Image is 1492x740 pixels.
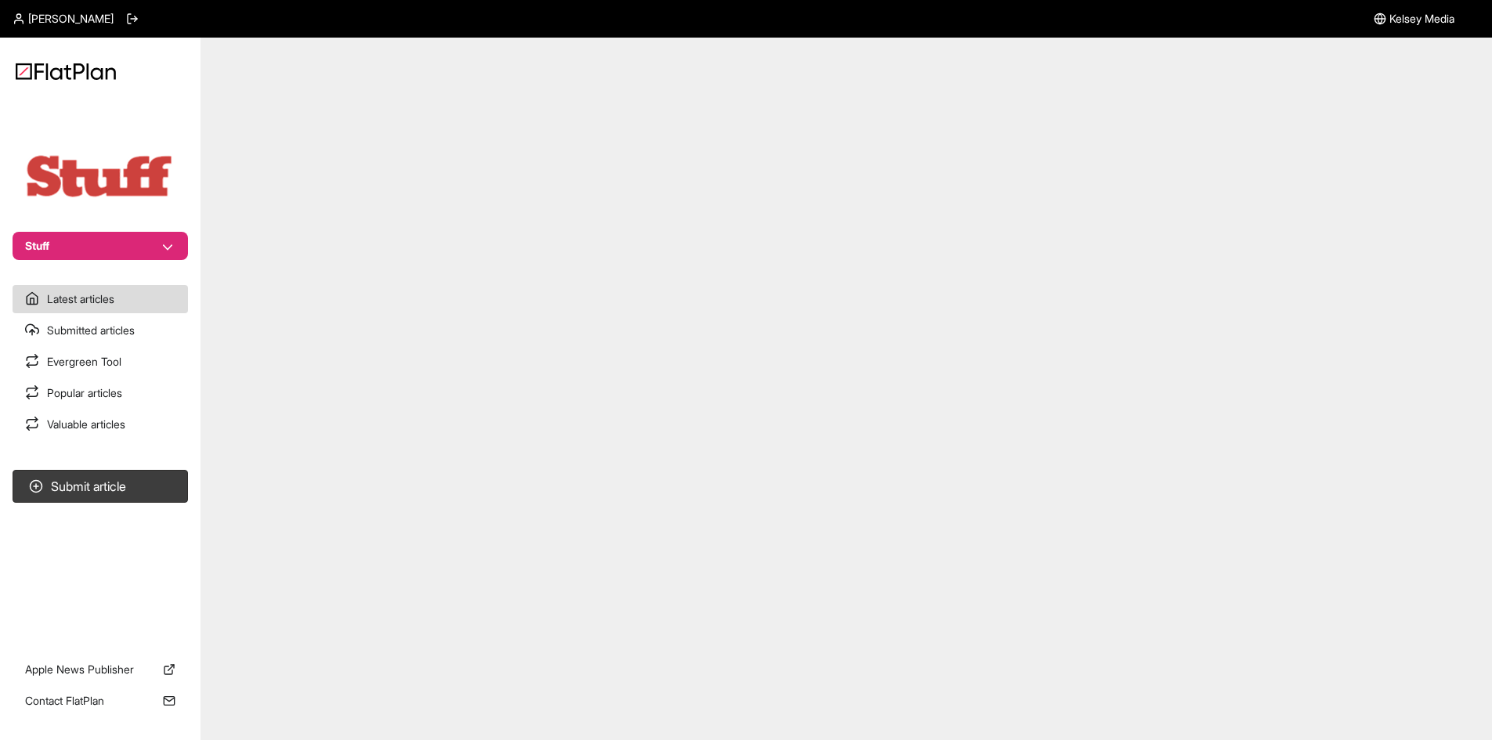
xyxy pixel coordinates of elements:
a: Contact FlatPlan [13,687,188,715]
a: Submitted articles [13,316,188,345]
a: [PERSON_NAME] [13,11,114,27]
button: Submit article [13,470,188,503]
a: Valuable articles [13,410,188,439]
span: Kelsey Media [1389,11,1454,27]
a: Apple News Publisher [13,655,188,684]
img: Logo [16,63,116,80]
img: Publication Logo [22,152,179,200]
a: Popular articles [13,379,188,407]
a: Latest articles [13,285,188,313]
span: [PERSON_NAME] [28,11,114,27]
a: Evergreen Tool [13,348,188,376]
button: Stuff [13,232,188,260]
